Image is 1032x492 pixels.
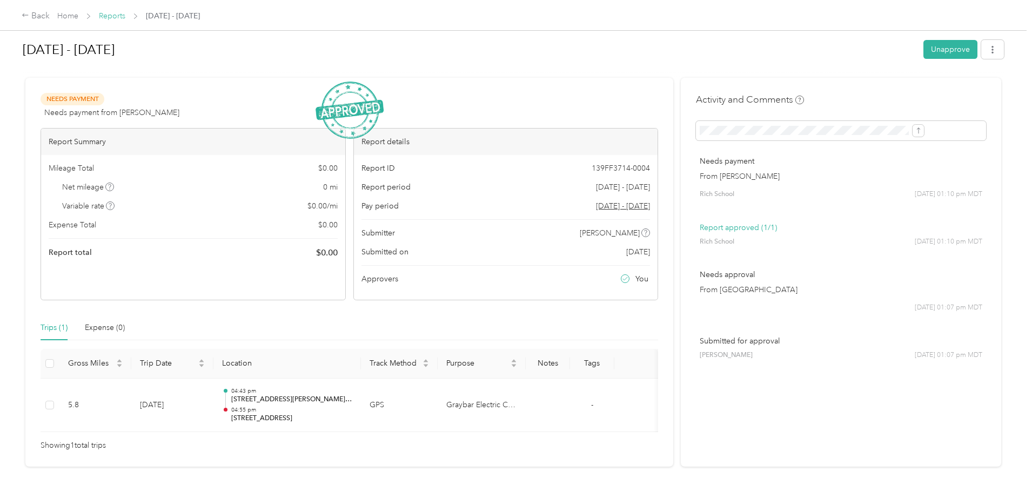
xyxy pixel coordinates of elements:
[231,406,352,414] p: 04:55 pm
[700,171,982,182] p: From [PERSON_NAME]
[59,349,131,379] th: Gross Miles
[41,440,106,451] span: Showing 1 total trips
[361,181,411,193] span: Report period
[700,190,734,199] span: Rich School
[361,246,408,258] span: Submitted on
[131,379,214,433] td: [DATE]
[596,181,650,193] span: [DATE] - [DATE]
[44,107,179,118] span: Needs payment from [PERSON_NAME]
[116,362,123,369] span: caret-down
[49,163,94,174] span: Mileage Total
[361,227,395,239] span: Submitter
[526,349,570,379] th: Notes
[626,246,650,258] span: [DATE]
[570,349,614,379] th: Tags
[511,358,517,364] span: caret-up
[446,359,508,368] span: Purpose
[62,181,115,193] span: Net mileage
[354,129,658,155] div: Report details
[923,40,977,59] button: Unapprove
[198,358,205,364] span: caret-up
[361,200,399,212] span: Pay period
[700,222,982,233] p: Report approved (1/1)
[146,10,200,22] span: [DATE] - [DATE]
[49,219,96,231] span: Expense Total
[131,349,214,379] th: Trip Date
[361,273,398,285] span: Approvers
[140,359,197,368] span: Trip Date
[41,322,68,334] div: Trips (1)
[370,359,420,368] span: Track Method
[700,284,982,295] p: From [GEOGRAPHIC_DATA]
[700,237,734,247] span: Rich School
[361,163,395,174] span: Report ID
[971,432,1032,492] iframe: Everlance-gr Chat Button Frame
[316,246,338,259] span: $ 0.00
[596,200,650,212] span: Go to pay period
[591,400,593,409] span: -
[85,322,125,334] div: Expense (0)
[68,359,114,368] span: Gross Miles
[700,351,753,360] span: [PERSON_NAME]
[915,303,982,313] span: [DATE] 01:07 pm MDT
[57,11,78,21] a: Home
[361,349,438,379] th: Track Method
[231,414,352,423] p: [STREET_ADDRESS]
[116,358,123,364] span: caret-up
[49,247,92,258] span: Report total
[23,37,916,63] h1: Sep 1 - 30, 2025
[915,237,982,247] span: [DATE] 01:10 pm MDT
[915,351,982,360] span: [DATE] 01:07 pm MDT
[438,379,526,433] td: Graybar Electric Company, Inc
[700,156,982,167] p: Needs payment
[323,181,338,193] span: 0 mi
[696,93,804,106] h4: Activity and Comments
[41,129,345,155] div: Report Summary
[99,11,125,21] a: Reports
[592,163,650,174] span: 139FF3714-0004
[438,349,526,379] th: Purpose
[361,379,438,433] td: GPS
[213,349,360,379] th: Location
[423,362,429,369] span: caret-down
[22,10,50,23] div: Back
[635,273,648,285] span: You
[423,358,429,364] span: caret-up
[62,200,115,212] span: Variable rate
[231,395,352,405] p: [STREET_ADDRESS][PERSON_NAME][PERSON_NAME]
[700,335,982,347] p: Submitted for approval
[700,269,982,280] p: Needs approval
[59,379,131,433] td: 5.8
[307,200,338,212] span: $ 0.00 / mi
[198,362,205,369] span: caret-down
[580,227,640,239] span: [PERSON_NAME]
[318,163,338,174] span: $ 0.00
[41,93,104,105] span: Needs Payment
[318,219,338,231] span: $ 0.00
[231,387,352,395] p: 04:43 pm
[316,82,384,139] img: ApprovedStamp
[915,190,982,199] span: [DATE] 01:10 pm MDT
[511,362,517,369] span: caret-down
